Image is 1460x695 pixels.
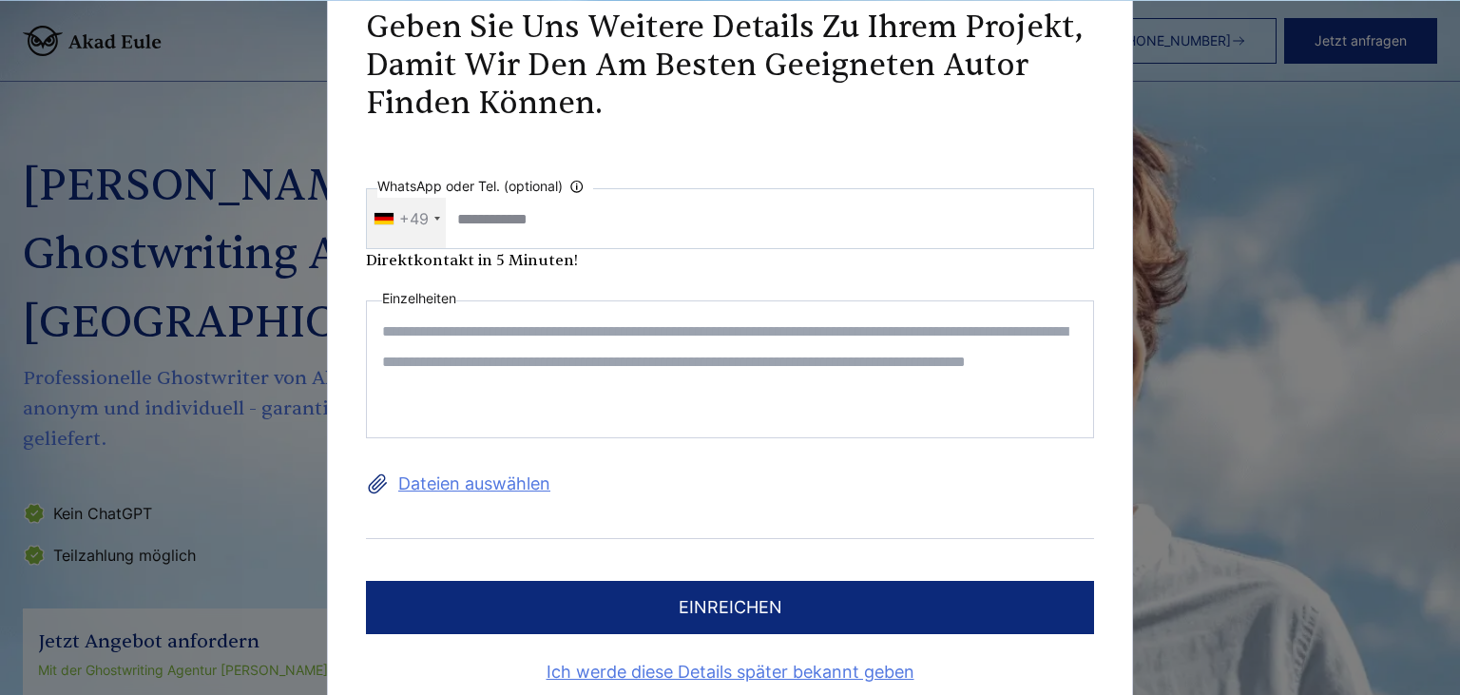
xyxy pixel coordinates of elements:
div: +49 [399,203,429,234]
div: Direktkontakt in 5 Minuten! [366,249,1094,272]
label: Dateien auswählen [366,469,1094,499]
label: Einzelheiten [382,287,456,310]
a: Ich werde diese Details später bekannt geben [366,657,1094,687]
label: WhatsApp oder Tel. (optional) [377,175,593,198]
div: Telephone country code [367,189,446,248]
h2: Geben Sie uns weitere Details zu Ihrem Projekt, damit wir den am besten geeigneten Autor finden k... [366,9,1094,123]
button: einreichen [366,581,1094,634]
